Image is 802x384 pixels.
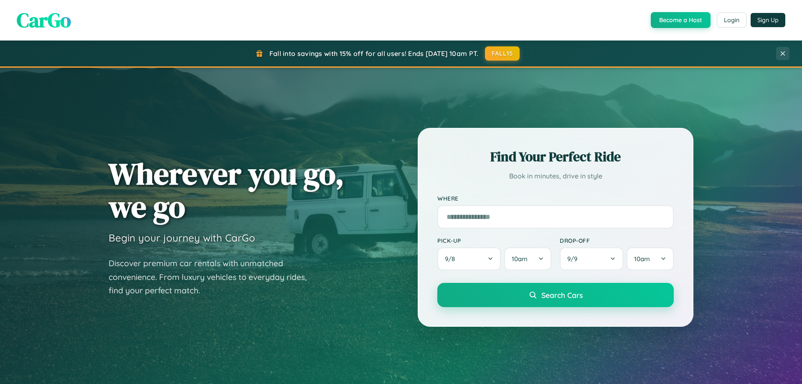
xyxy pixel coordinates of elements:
[651,12,711,28] button: Become a Host
[445,255,459,263] span: 9 / 8
[437,237,551,244] label: Pick-up
[541,290,583,300] span: Search Cars
[717,13,746,28] button: Login
[751,13,785,27] button: Sign Up
[437,283,674,307] button: Search Cars
[437,195,674,202] label: Where
[567,255,581,263] span: 9 / 9
[17,6,71,34] span: CarGo
[437,170,674,182] p: Book in minutes, drive in style
[627,247,674,270] button: 10am
[109,157,344,223] h1: Wherever you go, we go
[634,255,650,263] span: 10am
[512,255,528,263] span: 10am
[109,231,255,244] h3: Begin your journey with CarGo
[560,247,623,270] button: 9/9
[437,147,674,166] h2: Find Your Perfect Ride
[485,46,520,61] button: FALL15
[269,49,479,58] span: Fall into savings with 15% off for all users! Ends [DATE] 10am PT.
[560,237,674,244] label: Drop-off
[504,247,551,270] button: 10am
[437,247,501,270] button: 9/8
[109,257,317,298] p: Discover premium car rentals with unmatched convenience. From luxury vehicles to everyday rides, ...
